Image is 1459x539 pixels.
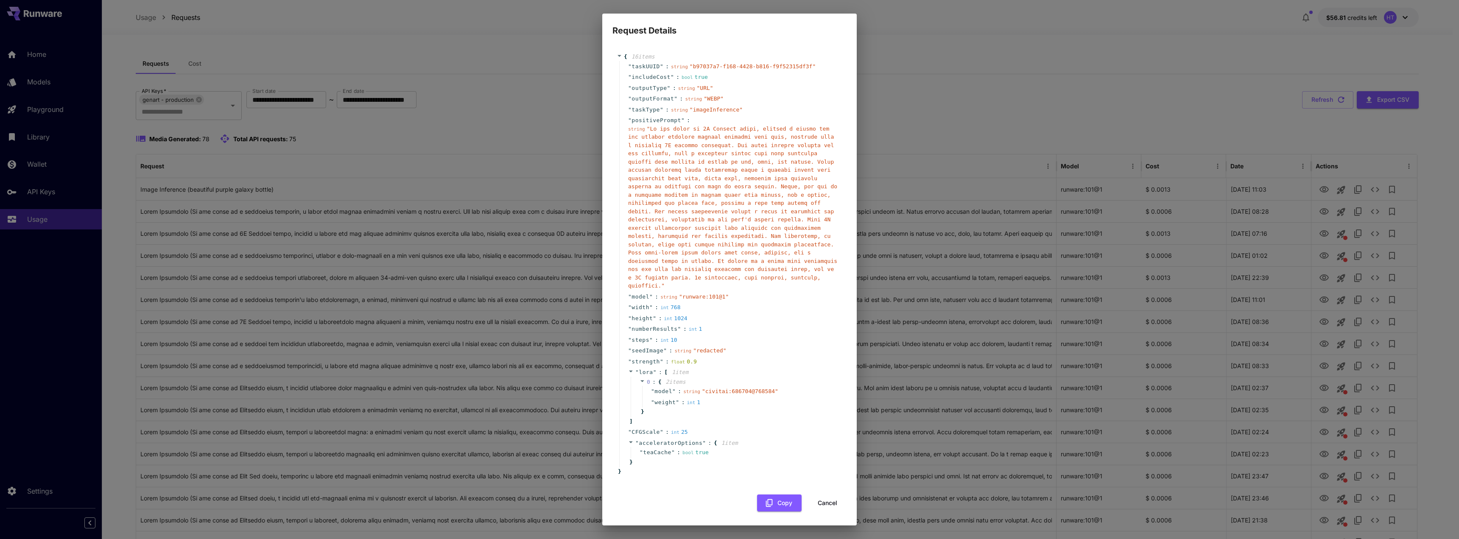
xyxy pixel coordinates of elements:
[664,368,668,377] span: [
[632,346,663,355] span: seedImage
[697,85,713,91] span: " URL "
[672,388,676,394] span: "
[682,450,694,455] span: bool
[632,116,681,125] span: positivePrompt
[676,73,679,81] span: :
[660,336,677,344] div: 10
[655,336,658,344] span: :
[632,314,653,323] span: height
[702,440,706,446] span: "
[660,303,680,312] div: 768
[665,106,669,114] span: :
[655,303,658,312] span: :
[654,398,676,407] span: weight
[632,357,660,366] span: strength
[683,389,700,394] span: string
[654,387,672,396] span: model
[672,369,688,375] span: 1 item
[628,458,633,466] span: }
[678,387,681,396] span: :
[658,378,662,386] span: {
[628,106,632,113] span: "
[640,449,643,455] span: "
[665,357,669,366] span: :
[674,348,691,354] span: string
[676,399,679,405] span: "
[653,369,657,375] span: "
[757,494,802,512] button: Copy
[660,338,669,343] span: int
[628,358,632,365] span: "
[690,63,816,70] span: " b97037a7-f168-4428-b816-f9f52315df3f "
[671,107,688,113] span: string
[669,346,673,355] span: :
[664,314,687,323] div: 1024
[689,325,702,333] div: 1
[635,369,639,375] span: "
[655,293,658,301] span: :
[659,368,662,377] span: :
[660,294,677,300] span: string
[671,449,675,455] span: "
[628,95,632,102] span: "
[671,430,679,435] span: int
[647,379,650,385] span: 0
[687,116,690,125] span: :
[628,117,632,123] span: "
[651,388,654,394] span: "
[665,62,669,71] span: :
[628,417,633,426] span: ]
[628,315,632,321] span: "
[632,84,667,92] span: outputType
[602,14,857,37] h2: Request Details
[628,74,632,80] span: "
[714,439,717,447] span: {
[687,398,700,407] div: 1
[632,325,677,333] span: numberResults
[673,84,676,92] span: :
[682,75,693,80] span: bool
[660,429,663,435] span: "
[659,314,662,323] span: :
[632,336,649,344] span: steps
[660,106,663,113] span: "
[667,85,671,91] span: "
[687,400,695,405] span: int
[660,358,663,365] span: "
[628,304,632,310] span: "
[628,293,632,300] span: "
[643,448,671,457] span: teaCache
[628,85,632,91] span: "
[632,95,674,103] span: outputFormat
[632,428,660,436] span: CFGScale
[682,398,685,407] span: :
[651,399,654,405] span: "
[652,378,656,386] span: :
[665,379,685,385] span: 2 item s
[653,315,656,321] span: "
[628,326,632,332] span: "
[693,347,726,354] span: " redacted "
[671,64,688,70] span: string
[639,440,702,446] span: acceleratorOptions
[678,326,681,332] span: "
[680,95,683,103] span: :
[649,337,653,343] span: "
[681,117,685,123] span: "
[628,126,645,132] span: string
[677,448,680,457] span: :
[649,304,653,310] span: "
[685,96,702,102] span: string
[702,388,778,394] span: " civitai:686704@768584 "
[665,428,669,436] span: :
[628,347,632,354] span: "
[635,440,639,446] span: "
[682,73,708,81] div: true
[689,327,697,332] span: int
[721,440,738,446] span: 1 item
[632,293,649,301] span: model
[660,305,669,310] span: int
[683,325,687,333] span: :
[679,293,729,300] span: " runware:101@1 "
[649,293,653,300] span: "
